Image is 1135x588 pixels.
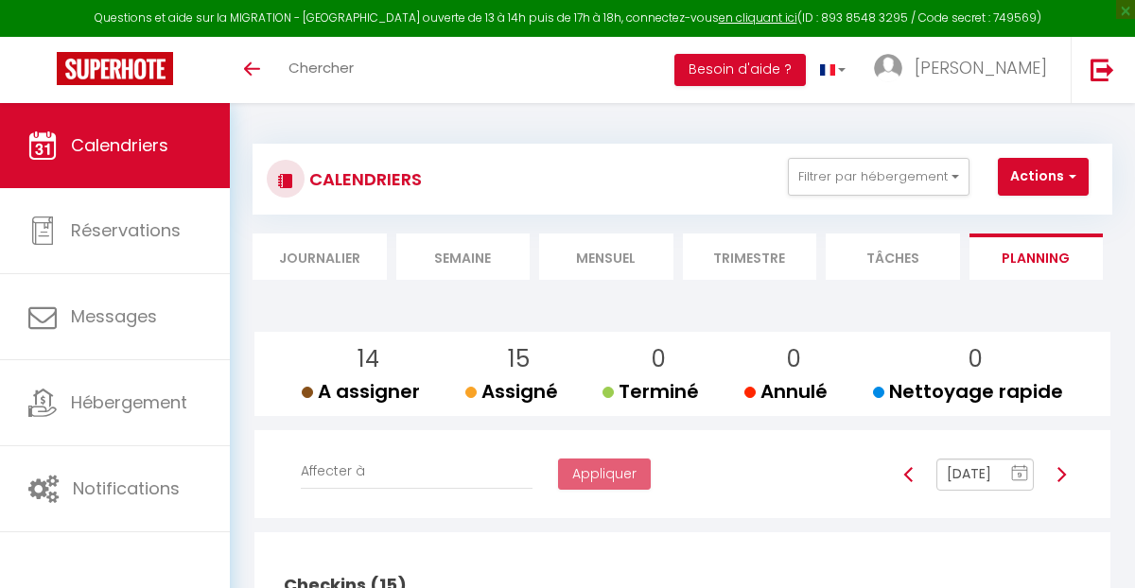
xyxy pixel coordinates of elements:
button: Appliquer [558,458,651,491]
img: arrow-left3.svg [901,467,917,482]
span: Annulé [744,378,828,405]
a: ... [PERSON_NAME] [860,37,1071,103]
h3: CALENDRIERS [305,158,422,200]
li: Semaine [396,233,531,280]
li: Planning [969,233,1104,280]
span: Notifications [73,476,180,500]
img: arrow-right3.svg [1054,467,1069,482]
span: Nettoyage rapide [873,378,1063,405]
p: 15 [480,341,558,377]
li: Journalier [253,233,387,280]
span: Messages [71,304,157,328]
text: 9 [1018,471,1022,479]
span: Assigné [465,378,558,405]
span: [PERSON_NAME] [915,56,1047,79]
p: 0 [618,341,699,377]
span: Hébergement [71,390,187,414]
button: Filtrer par hébergement [788,158,969,196]
p: 14 [317,341,420,377]
p: 0 [888,341,1063,377]
img: logout [1091,58,1114,81]
a: en cliquant ici [719,9,797,26]
button: Besoin d'aide ? [674,54,806,86]
span: Calendriers [71,133,168,157]
li: Mensuel [539,233,673,280]
p: 0 [760,341,828,377]
li: Tâches [826,233,960,280]
span: Terminé [602,378,699,405]
img: Super Booking [57,52,173,85]
button: Actions [998,158,1089,196]
span: Chercher [288,58,354,78]
img: ... [874,54,902,82]
span: Réservations [71,218,181,242]
li: Trimestre [683,233,817,280]
a: Chercher [274,37,368,103]
input: Select Date [936,458,1034,491]
span: A assigner [302,378,420,405]
iframe: LiveChat chat widget [1056,509,1135,588]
